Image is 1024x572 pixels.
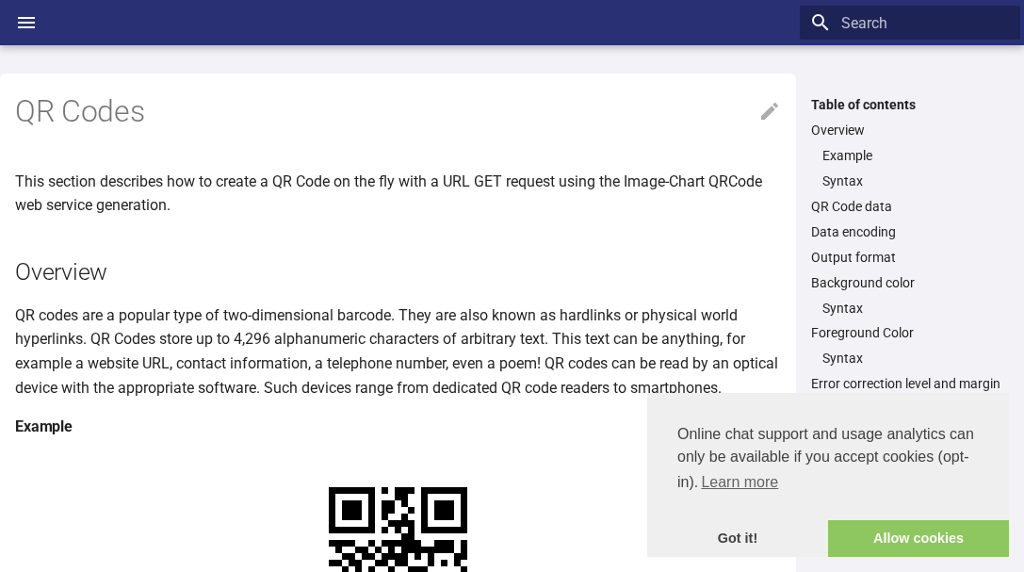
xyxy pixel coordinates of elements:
input: Search [800,6,1020,40]
a: Syntax [822,300,1009,317]
a: Syntax [822,172,1009,189]
a: Syntax [822,350,1009,367]
a: Output format [811,249,1009,266]
p: This section describes how to create a QR Code on the fly with a URL GET request using the Image-... [15,170,781,218]
nav: Table of contents [800,96,1020,393]
a: Background color [811,274,1009,291]
a: Example [822,147,1009,164]
a: Foreground Color [811,324,1009,341]
h2: Overview [15,255,781,288]
a: learn more about cookies [698,468,781,497]
p: QR codes are a popular type of two-dimensional barcode. They are also known as hardlinks or physi... [15,303,781,400]
a: Overview [811,122,1009,139]
a: dismiss cookie message [647,520,828,558]
nav: Foreground Color [811,350,1009,367]
nav: Overview [811,147,1009,189]
label: Table of contents [800,96,1020,113]
h1: QR Codes [15,92,781,132]
div: cookieconsent [647,393,1009,557]
a: QR Code data [811,198,1009,215]
a: allow cookies [828,520,1009,558]
a: Data encoding [811,223,1009,240]
nav: Background color [811,300,1009,317]
span: Online chat support and usage analytics can only be available if you accept cookies (opt-in). [677,423,979,497]
a: Error correction level and margin [811,375,1009,392]
h4: Example [15,415,781,439]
